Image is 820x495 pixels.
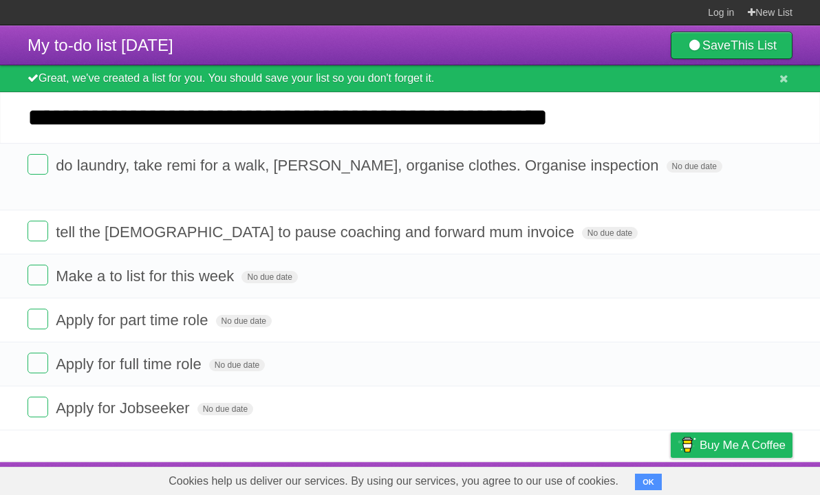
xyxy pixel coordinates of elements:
a: Developers [533,465,589,492]
span: do laundry, take remi for a walk, [PERSON_NAME], organise clothes. Organise inspection [56,157,662,174]
span: Apply for part time role [56,311,211,329]
label: Done [28,265,48,285]
a: Suggest a feature [706,465,792,492]
label: Done [28,397,48,417]
b: This List [731,38,777,52]
span: Apply for Jobseeker [56,399,193,417]
a: SaveThis List [671,32,792,59]
label: Done [28,309,48,329]
span: My to-do list [DATE] [28,36,173,54]
span: Apply for full time role [56,355,205,373]
a: About [488,465,517,492]
span: No due date [241,271,297,283]
a: Privacy [653,465,689,492]
span: tell the [DEMOGRAPHIC_DATA] to pause coaching and forward mum invoice [56,223,578,241]
span: Make a to list for this week [56,267,237,285]
span: No due date [667,160,722,173]
span: No due date [582,227,638,239]
span: Buy me a coffee [700,433,786,457]
span: Cookies help us deliver our services. By using our services, you agree to our use of cookies. [155,467,632,495]
img: Buy me a coffee [678,433,696,456]
button: OK [635,474,662,490]
label: Done [28,353,48,373]
span: No due date [216,315,272,327]
label: Done [28,154,48,175]
a: Buy me a coffee [671,432,792,458]
a: Terms [606,465,636,492]
span: No due date [209,359,265,371]
span: No due date [197,403,253,415]
label: Done [28,221,48,241]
